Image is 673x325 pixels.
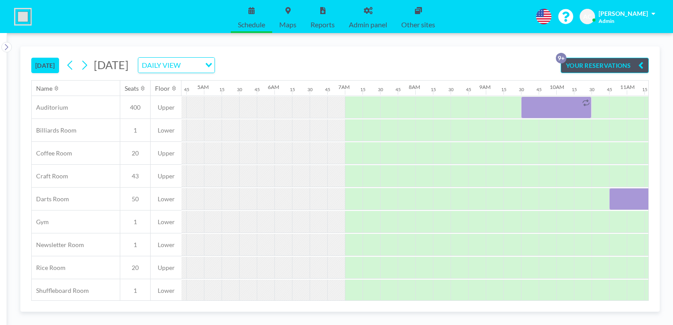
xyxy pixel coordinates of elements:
[237,87,242,92] div: 30
[120,195,150,203] span: 50
[572,87,577,92] div: 15
[94,58,129,71] span: [DATE]
[151,287,181,295] span: Lower
[151,126,181,134] span: Lower
[120,103,150,111] span: 400
[583,13,592,21] span: AC
[32,264,66,272] span: Rice Room
[642,87,647,92] div: 15
[184,87,189,92] div: 45
[31,58,59,73] button: [DATE]
[268,84,279,90] div: 6AM
[279,21,296,28] span: Maps
[32,126,77,134] span: Billiards Room
[120,172,150,180] span: 43
[401,21,435,28] span: Other sites
[290,87,295,92] div: 15
[120,287,150,295] span: 1
[466,87,471,92] div: 45
[556,53,566,63] p: 9+
[519,87,524,92] div: 30
[561,58,649,73] button: YOUR RESERVATIONS9+
[536,87,542,92] div: 45
[151,172,181,180] span: Upper
[431,87,436,92] div: 15
[599,18,614,24] span: Admin
[219,87,225,92] div: 15
[255,87,260,92] div: 45
[238,21,265,28] span: Schedule
[338,84,350,90] div: 7AM
[32,172,68,180] span: Craft Room
[32,287,89,295] span: Shuffleboard Room
[479,84,491,90] div: 9AM
[120,126,150,134] span: 1
[349,21,387,28] span: Admin panel
[360,87,366,92] div: 15
[32,241,84,249] span: Newsletter Room
[448,87,454,92] div: 30
[151,195,181,203] span: Lower
[550,84,564,90] div: 10AM
[151,241,181,249] span: Lower
[501,87,507,92] div: 15
[120,264,150,272] span: 20
[183,59,200,71] input: Search for option
[155,85,170,92] div: Floor
[140,59,182,71] span: DAILY VIEW
[120,149,150,157] span: 20
[325,87,330,92] div: 45
[36,85,52,92] div: Name
[409,84,420,90] div: 8AM
[197,84,209,90] div: 5AM
[151,218,181,226] span: Lower
[138,58,214,73] div: Search for option
[151,149,181,157] span: Upper
[32,218,49,226] span: Gym
[120,241,150,249] span: 1
[125,85,139,92] div: Seats
[396,87,401,92] div: 45
[14,8,32,26] img: organization-logo
[151,103,181,111] span: Upper
[599,10,648,17] span: [PERSON_NAME]
[378,87,383,92] div: 30
[307,87,313,92] div: 30
[32,149,72,157] span: Coffee Room
[32,103,68,111] span: Auditorium
[607,87,612,92] div: 45
[151,264,181,272] span: Upper
[620,84,635,90] div: 11AM
[32,195,69,203] span: Darts Room
[311,21,335,28] span: Reports
[120,218,150,226] span: 1
[589,87,595,92] div: 30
